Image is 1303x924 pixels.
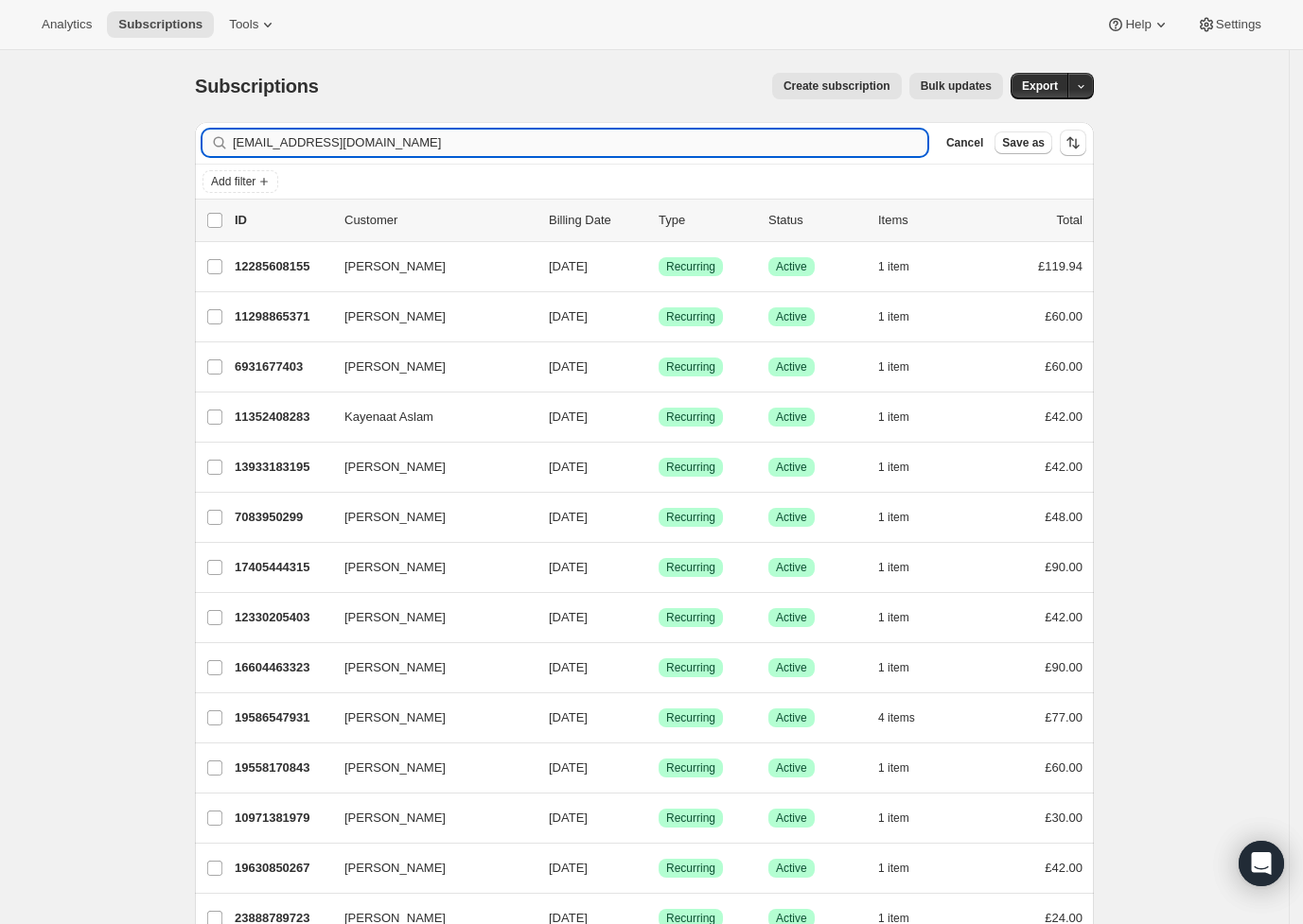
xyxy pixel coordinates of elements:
div: 12330205403[PERSON_NAME][DATE]SuccessRecurringSuccessActive1 item£42.00 [235,604,1083,631]
div: 19630850267[PERSON_NAME][DATE]SuccessRecurringSuccessActive1 item£42.00 [235,855,1083,881]
button: [PERSON_NAME] [333,653,522,683]
span: £42.00 [1045,610,1083,624]
span: 1 item [878,610,909,625]
button: [PERSON_NAME] [333,252,522,282]
p: 19630850267 [235,859,329,878]
button: 1 item [878,554,930,581]
span: [DATE] [549,259,588,273]
span: £60.00 [1045,359,1083,374]
button: [PERSON_NAME] [333,552,522,583]
div: Items [878,211,973,230]
button: [PERSON_NAME] [333,302,522,332]
span: £42.00 [1045,410,1083,424]
span: Active [776,510,807,525]
span: Export [1022,78,1058,94]
p: 12330205403 [235,608,329,627]
span: [DATE] [549,760,588,775]
span: Recurring [666,760,715,776]
p: 12285608155 [235,257,329,276]
span: Active [776,660,807,675]
span: Create subscription [784,78,890,94]
button: Kayenaat Aslam [333,402,522,432]
span: Recurring [666,510,715,525]
p: ID [235,211,329,230]
div: 7083950299[PERSON_NAME][DATE]SuccessRecurringSuccessActive1 item£48.00 [235,504,1083,531]
span: [DATE] [549,710,588,724]
span: Active [776,309,807,324]
span: Active [776,610,807,625]
span: Recurring [666,259,715,274]
div: IDCustomerBilling DateTypeStatusItemsTotal [235,211,1083,230]
span: [DATE] [549,510,588,524]
span: [PERSON_NAME] [344,859,446,878]
p: 19558170843 [235,758,329,777]
button: 1 item [878,855,930,881]
span: [DATE] [549,660,588,674]
button: 1 item [878,454,930,480]
button: Subscriptions [107,11,214,38]
span: Add filter [211,174,255,189]
p: 11352408283 [235,408,329,427]
div: 13933183195[PERSON_NAME][DATE]SuccessRecurringSuccessActive1 item£42.00 [235,454,1083,480]
span: £60.00 [1045,760,1083,775]
span: 1 item [878,410,909,425]
span: Subscriptions [195,76,319,96]
span: 1 item [878,309,909,324]
span: Subscriptions [118,17,202,32]
span: [PERSON_NAME] [344,357,446,376]
span: 1 item [878,460,909,475]
span: £77.00 [1045,710,1083,724]
span: [DATE] [549,811,588,825]
span: 1 item [878,760,909,776]
button: [PERSON_NAME] [333,352,522,382]
span: Active [776,861,807,876]
span: Recurring [666,460,715,475]
button: [PERSON_NAME] [333,602,522,633]
span: 1 item [878,811,909,826]
span: [DATE] [549,410,588,424]
span: [PERSON_NAME] [344,508,446,527]
button: 1 item [878,654,930,681]
span: Recurring [666,861,715,876]
button: 1 item [878,504,930,531]
p: 6931677403 [235,357,329,376]
button: 1 item [878,253,930,280]
p: 19586547931 [235,708,329,727]
button: Analytics [30,11,103,38]
span: 4 items [878,710,915,725]
p: Customer [344,211,534,230]
span: [DATE] [549,359,588,374]
button: Save as [995,131,1052,154]
span: Recurring [666,610,715,625]
span: Active [776,359,807,375]
button: [PERSON_NAME] [333,803,522,833]
p: Status [768,211,863,230]
span: £90.00 [1045,660,1083,674]
span: Recurring [666,560,715,575]
span: Active [776,259,807,274]
span: [PERSON_NAME] [344,257,446,276]
p: 13933183195 [235,458,329,477]
span: 1 item [878,660,909,675]
button: Help [1095,11,1181,38]
span: 1 item [878,560,909,575]
span: £119.94 [1038,259,1083,273]
div: Type [659,211,753,230]
div: 12285608155[PERSON_NAME][DATE]SuccessRecurringSuccessActive1 item£119.94 [235,253,1083,280]
span: [DATE] [549,861,588,875]
span: Active [776,460,807,475]
span: [DATE] [549,460,588,474]
button: 1 item [878,604,930,631]
div: 17405444315[PERSON_NAME][DATE]SuccessRecurringSuccessActive1 item£90.00 [235,554,1083,581]
div: 11352408283Kayenaat Aslam[DATE]SuccessRecurringSuccessActive1 item£42.00 [235,404,1083,430]
span: 1 item [878,861,909,876]
span: [PERSON_NAME] [344,758,446,777]
div: 11298865371[PERSON_NAME][DATE]SuccessRecurringSuccessActive1 item£60.00 [235,304,1083,330]
div: 16604463323[PERSON_NAME][DATE]SuccessRecurringSuccessActive1 item£90.00 [235,654,1083,681]
button: Create subscription [772,73,902,99]
button: [PERSON_NAME] [333,502,522,532]
p: 10971381979 [235,809,329,828]
p: Billing Date [549,211,643,230]
span: Active [776,760,807,776]
span: 1 item [878,510,909,525]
